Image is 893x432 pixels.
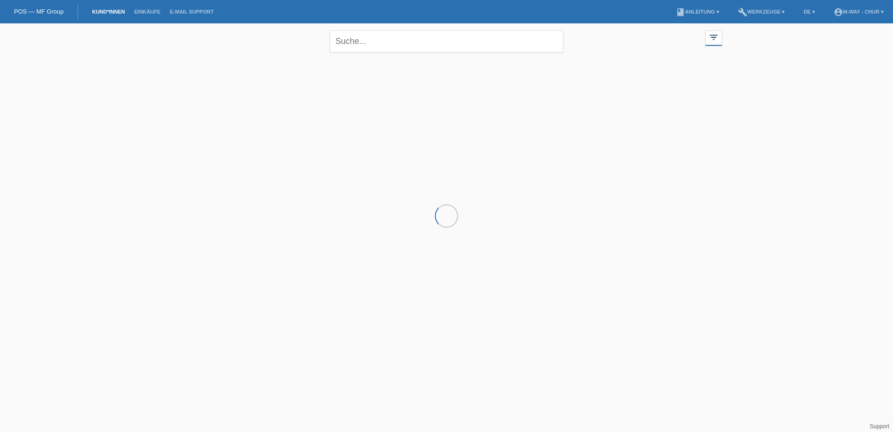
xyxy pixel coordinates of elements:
i: filter_list [709,32,719,43]
a: DE ▾ [799,9,819,14]
input: Suche... [330,30,563,52]
i: build [738,7,747,17]
a: buildWerkzeuge ▾ [733,9,790,14]
a: account_circlem-way - Chur ▾ [829,9,888,14]
a: Einkäufe [129,9,165,14]
a: Kund*innen [87,9,129,14]
a: bookAnleitung ▾ [671,9,724,14]
a: POS — MF Group [14,8,64,15]
a: Support [870,423,889,430]
a: E-Mail Support [165,9,219,14]
i: account_circle [834,7,843,17]
i: book [676,7,685,17]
